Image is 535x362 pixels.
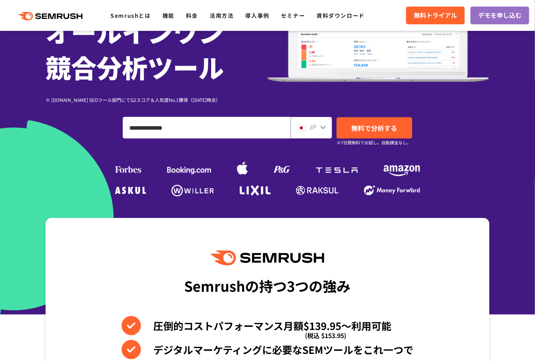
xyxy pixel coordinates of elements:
[46,96,267,103] div: ※ [DOMAIN_NAME] SEOツール部門にてG2スコア＆人気度No.1獲得（[DATE]時点）
[210,12,234,19] a: 活用方法
[186,12,198,19] a: 料金
[245,12,269,19] a: 導入事例
[414,10,457,20] span: 無料トライアル
[309,122,316,132] span: JP
[406,7,465,24] a: 無料トライアル
[337,139,411,146] small: ※7日間無料でお試し。自動課金なし。
[317,12,365,19] a: 資料ダウンロード
[281,12,305,19] a: セミナー
[46,14,267,85] h1: オールインワン 競合分析ツール
[122,316,414,335] li: 圧倒的コストパフォーマンス月額$139.95〜利用可能
[351,123,397,133] span: 無料で分析する
[163,12,174,19] a: 機能
[123,117,290,138] input: ドメイン、キーワードまたはURLを入力してください
[337,117,412,139] a: 無料で分析する
[211,250,324,266] img: Semrush
[185,271,351,300] div: Semrushの持つ3つの強み
[471,7,529,24] a: デモを申し込む
[478,10,521,20] span: デモを申し込む
[122,340,414,359] li: デジタルマーケティングに必要なSEMツールをこれ一つで
[110,12,151,19] a: Semrushとは
[305,326,346,345] span: (税込 $153.95)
